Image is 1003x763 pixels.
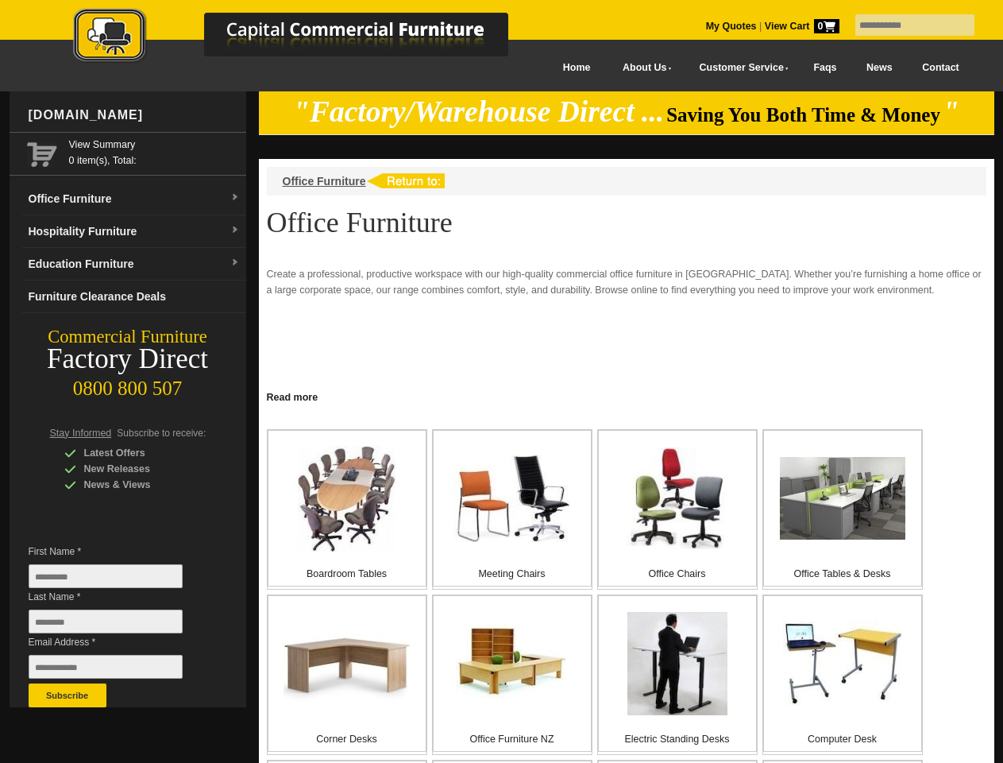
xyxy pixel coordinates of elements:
[29,8,585,71] a: Capital Commercial Furniture Logo
[268,566,426,582] p: Boardroom Tables
[284,623,410,704] img: Corner Desks
[22,183,246,215] a: Office Furnituredropdown
[627,612,727,715] img: Electric Standing Desks
[706,21,757,32] a: My Quotes
[783,621,902,707] img: Computer Desk
[29,589,206,605] span: Last Name *
[597,595,758,755] a: Electric Standing Desks Electric Standing Desks
[814,19,839,33] span: 0
[29,544,206,560] span: First Name *
[267,595,427,755] a: Corner Desks Corner Desks
[230,226,240,235] img: dropdown
[29,8,585,66] img: Capital Commercial Furniture Logo
[764,731,921,747] p: Computer Desk
[259,385,994,405] a: Click to read more
[666,104,940,126] span: Saving You Both Time & Money
[267,207,986,238] h1: Office Furniture
[69,137,240,153] a: View Summary
[64,461,215,477] div: New Releases
[599,566,756,582] p: Office Chairs
[780,457,905,540] img: Office Tables & Desks
[453,455,570,542] img: Meeting Chairs
[765,21,839,32] strong: View Cart
[268,731,426,747] p: Corner Desks
[432,595,592,755] a: Office Furniture NZ Office Furniture NZ
[432,429,592,590] a: Meeting Chairs Meeting Chairs
[64,445,215,461] div: Latest Offers
[907,50,974,86] a: Contact
[29,564,183,588] input: First Name *
[434,566,591,582] p: Meeting Chairs
[434,731,591,747] p: Office Furniture NZ
[22,281,246,313] a: Furniture Clearance Deals
[10,348,246,370] div: Factory Direct
[366,173,445,188] img: return to
[230,258,240,268] img: dropdown
[764,566,921,582] p: Office Tables & Desks
[29,684,106,707] button: Subscribe
[64,477,215,493] div: News & Views
[456,618,569,710] img: Office Furniture NZ
[230,193,240,203] img: dropdown
[69,137,240,166] span: 0 item(s), Total:
[762,429,923,590] a: Office Tables & Desks Office Tables & Desks
[298,446,395,552] img: Boardroom Tables
[29,655,183,679] input: Email Address *
[50,428,112,439] span: Stay Informed
[22,215,246,248] a: Hospitality Furnituredropdown
[22,91,246,139] div: [DOMAIN_NAME]
[762,21,839,32] a: View Cart0
[22,248,246,281] a: Education Furnituredropdown
[117,428,206,439] span: Subscribe to receive:
[627,447,728,549] img: Office Chairs
[681,50,798,86] a: Customer Service
[29,634,206,650] span: Email Address *
[943,95,959,128] em: "
[799,50,852,86] a: Faqs
[10,370,246,400] div: 0800 800 507
[10,326,246,348] div: Commercial Furniture
[851,50,907,86] a: News
[599,731,756,747] p: Electric Standing Desks
[29,610,183,633] input: Last Name *
[605,50,681,86] a: About Us
[267,429,427,590] a: Boardroom Tables Boardroom Tables
[283,175,366,188] a: Office Furniture
[597,429,758,590] a: Office Chairs Office Chairs
[762,595,923,755] a: Computer Desk Computer Desk
[293,95,664,128] em: "Factory/Warehouse Direct ...
[267,266,986,298] p: Create a professional, productive workspace with our high-quality commercial office furniture in ...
